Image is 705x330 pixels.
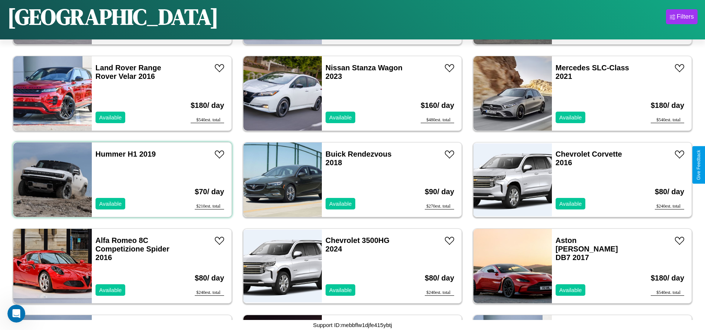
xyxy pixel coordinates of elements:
[99,112,122,122] p: Available
[556,236,618,262] a: Aston [PERSON_NAME] DB7 2017
[329,285,352,295] p: Available
[326,64,402,80] a: Nissan Stanza Wagon 2023
[7,1,219,32] h1: [GEOGRAPHIC_DATA]
[7,305,25,323] iframe: Intercom live chat
[666,9,698,24] button: Filters
[313,320,392,330] p: Support ID: mebbflw1djfe415ybtj
[651,266,684,290] h3: $ 180 / day
[421,94,454,117] h3: $ 160 / day
[96,150,156,158] a: Hummer H1 2019
[655,204,684,209] div: $ 240 est. total
[195,290,224,296] div: $ 240 est. total
[195,204,224,209] div: $ 210 est. total
[425,180,454,204] h3: $ 90 / day
[326,236,389,253] a: Chevrolet 3500HG 2024
[421,117,454,123] div: $ 480 est. total
[556,150,622,167] a: Chevrolet Corvette 2016
[195,266,224,290] h3: $ 80 / day
[329,199,352,209] p: Available
[425,204,454,209] div: $ 270 est. total
[677,13,694,20] div: Filters
[99,199,122,209] p: Available
[696,150,701,180] div: Give Feedback
[329,112,352,122] p: Available
[195,180,224,204] h3: $ 70 / day
[425,290,454,296] div: $ 240 est. total
[425,266,454,290] h3: $ 80 / day
[655,180,684,204] h3: $ 80 / day
[326,150,392,167] a: Buick Rendezvous 2018
[99,285,122,295] p: Available
[651,117,684,123] div: $ 540 est. total
[191,117,224,123] div: $ 540 est. total
[559,285,582,295] p: Available
[96,236,169,262] a: Alfa Romeo 8C Competizione Spider 2016
[559,112,582,122] p: Available
[191,94,224,117] h3: $ 180 / day
[651,290,684,296] div: $ 540 est. total
[96,64,161,80] a: Land Rover Range Rover Velar 2016
[559,199,582,209] p: Available
[651,94,684,117] h3: $ 180 / day
[556,64,629,80] a: Mercedes SLC-Class 2021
